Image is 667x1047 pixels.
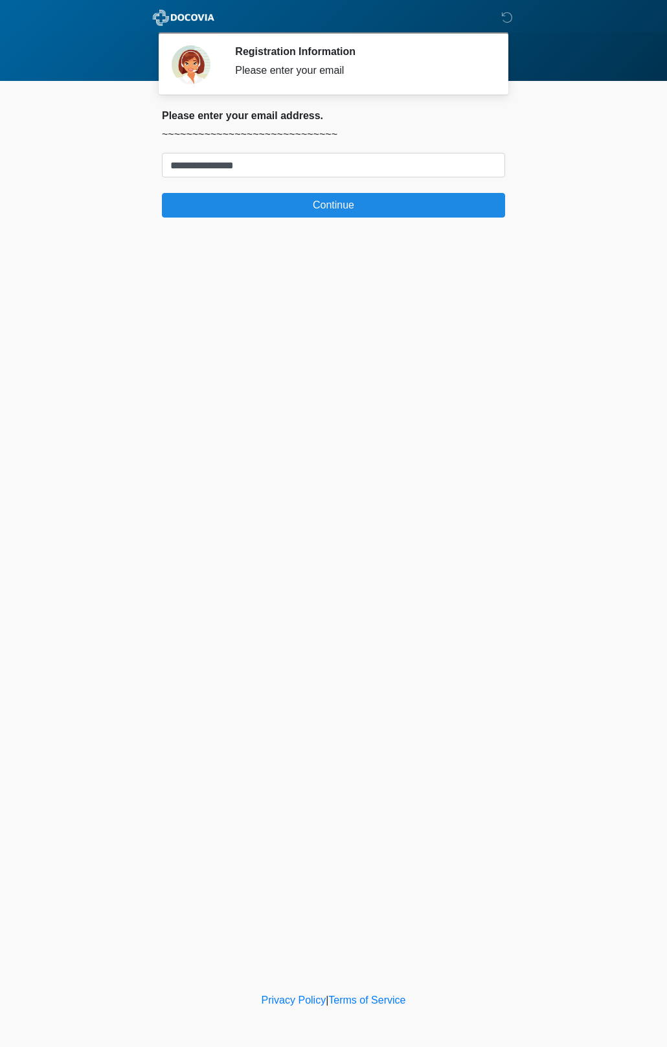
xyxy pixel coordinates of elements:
a: Terms of Service [328,995,405,1006]
h2: Please enter your email address. [162,109,505,122]
button: Continue [162,193,505,218]
img: ABC Med Spa- GFEase Logo [149,10,218,26]
a: Privacy Policy [262,995,326,1006]
img: Agent Avatar [172,45,210,84]
p: ~~~~~~~~~~~~~~~~~~~~~~~~~~~~~ [162,127,505,142]
div: Please enter your email [235,63,486,78]
a: | [326,995,328,1006]
h2: Registration Information [235,45,486,58]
